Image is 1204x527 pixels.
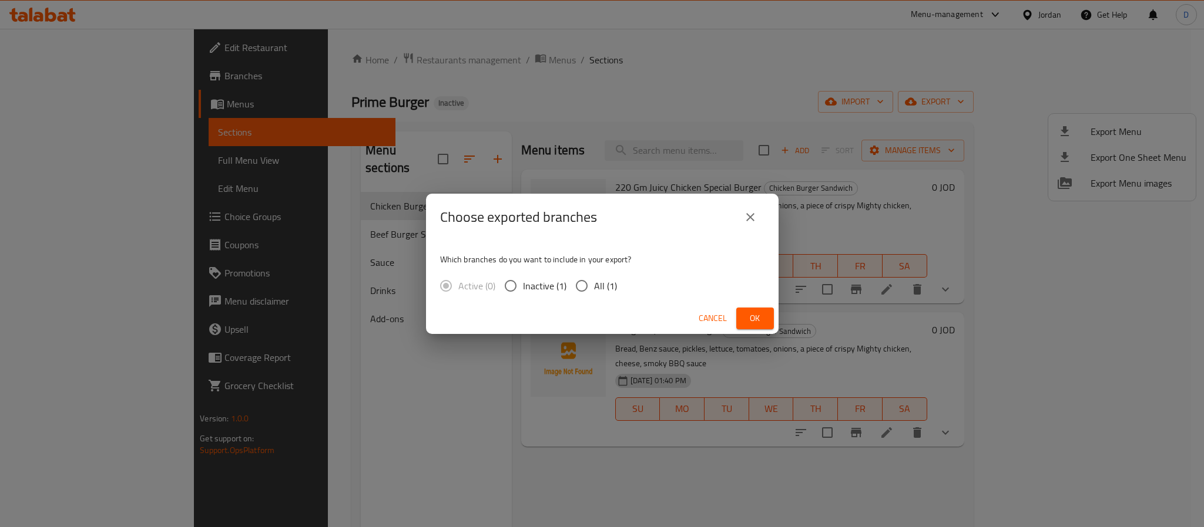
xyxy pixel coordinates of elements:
button: Ok [736,308,774,329]
button: Cancel [694,308,732,329]
p: Which branches do you want to include in your export? [440,254,764,265]
button: close [736,203,764,231]
span: Ok [746,311,764,326]
span: All (1) [594,279,617,293]
span: Cancel [699,311,727,326]
span: Active (0) [458,279,495,293]
span: Inactive (1) [523,279,566,293]
h2: Choose exported branches [440,208,597,227]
